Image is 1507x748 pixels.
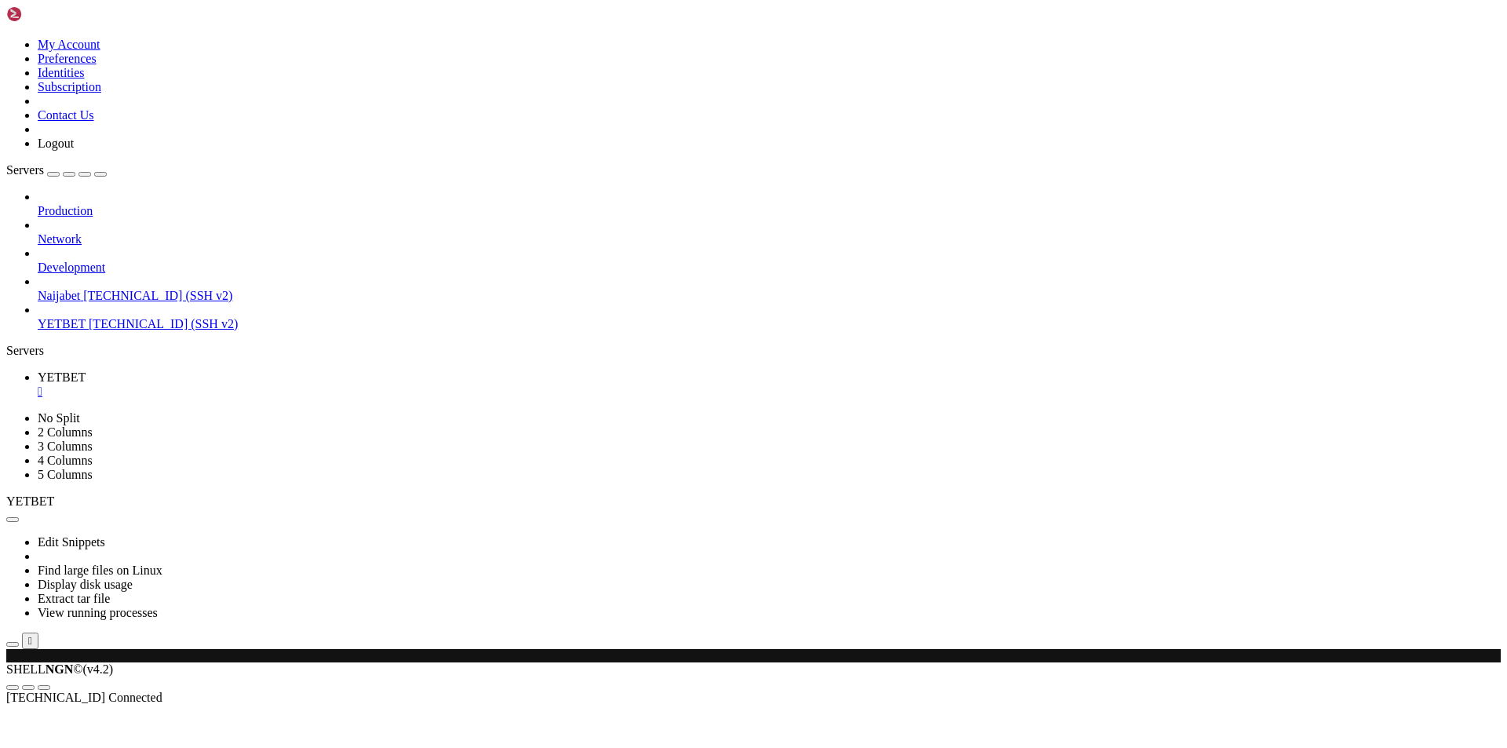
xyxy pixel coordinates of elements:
a: Logout [38,137,74,150]
li: Production [38,190,1501,218]
a: Development [38,261,1501,275]
a: Display disk usage [38,578,133,591]
a: My Account [38,38,100,51]
span: Development [38,261,105,274]
div:  [28,635,32,647]
a: Servers [6,163,107,177]
a: Network [38,232,1501,246]
a: Find large files on Linux [38,564,162,577]
a: Extract tar file [38,592,110,605]
a: View running processes [38,606,158,619]
span: Network [38,232,82,246]
span: YETBET [38,370,86,384]
a: Edit Snippets [38,535,105,549]
button:  [22,633,38,649]
a: YETBET [38,370,1501,399]
a: 2 Columns [38,425,93,439]
a:  [38,385,1501,399]
li: Naijabet [TECHNICAL_ID] (SSH v2) [38,275,1501,303]
li: YETBET [TECHNICAL_ID] (SSH v2) [38,303,1501,331]
li: Network [38,218,1501,246]
span: Servers [6,163,44,177]
span: [TECHNICAL_ID] (SSH v2) [89,317,238,330]
a: Contact Us [38,108,94,122]
a: Preferences [38,52,97,65]
a: No Split [38,411,80,425]
li: Development [38,246,1501,275]
div: Servers [6,344,1501,358]
span: YETBET [6,494,54,508]
span: YETBET [38,317,86,330]
span: [TECHNICAL_ID] (SSH v2) [83,289,232,302]
a: Production [38,204,1501,218]
span: Naijabet [38,289,80,302]
a: 5 Columns [38,468,93,481]
a: 4 Columns [38,454,93,467]
a: Naijabet [TECHNICAL_ID] (SSH v2) [38,289,1501,303]
img: Shellngn [6,6,97,22]
a: 3 Columns [38,440,93,453]
a: Identities [38,66,85,79]
a: Subscription [38,80,101,93]
a: YETBET [TECHNICAL_ID] (SSH v2) [38,317,1501,331]
span: Production [38,204,93,217]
